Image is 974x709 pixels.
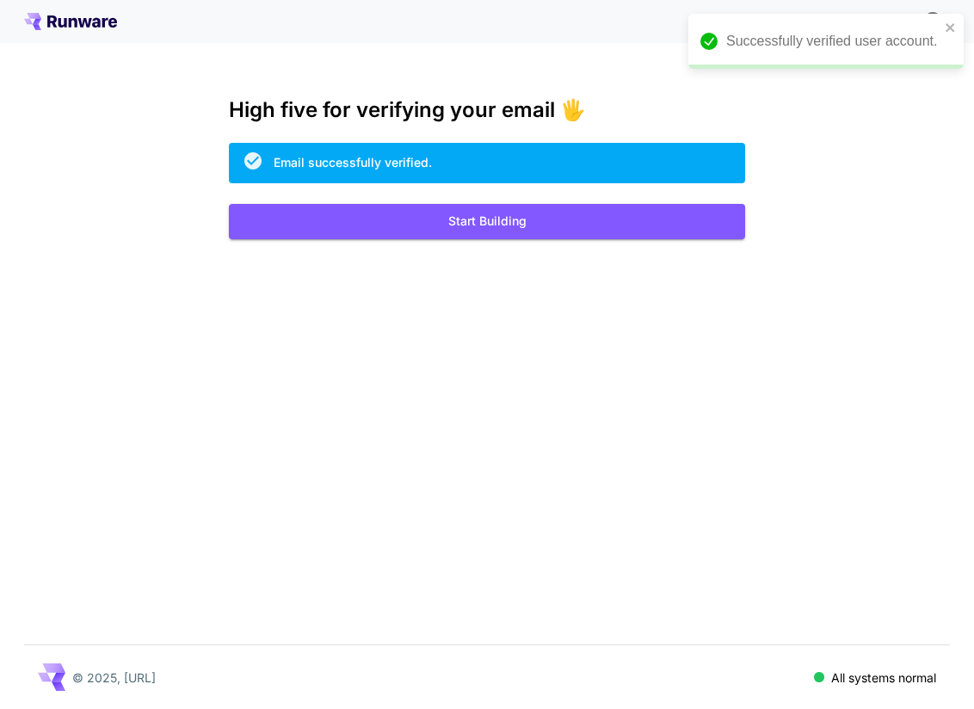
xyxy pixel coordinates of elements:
div: Successfully verified user account. [726,31,940,52]
h3: High five for verifying your email 🖐️ [229,98,745,122]
p: © 2025, [URL] [72,669,156,687]
p: All systems normal [831,669,936,687]
button: In order to qualify for free credit, you need to sign up with a business email address and click ... [915,3,950,38]
button: close [945,21,957,34]
div: Email successfully verified. [274,153,432,171]
button: Start Building [229,204,745,239]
